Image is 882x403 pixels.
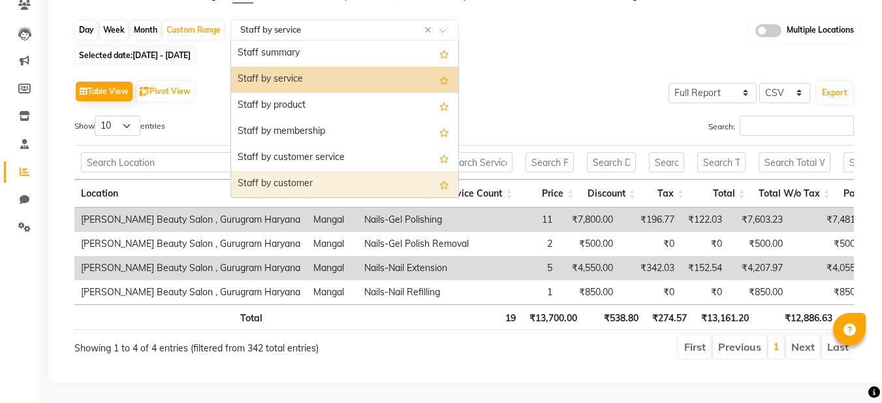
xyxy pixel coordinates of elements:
[620,208,681,232] td: ₹196.77
[231,40,458,67] div: Staff summary
[584,304,646,330] th: ₹538.80
[729,256,789,280] td: ₹4,207.97
[163,21,224,39] div: Custom Range
[439,46,449,61] span: Add this report to Favorites List
[697,152,746,172] input: Search Total
[475,256,559,280] td: 5
[307,208,358,232] td: Mangal
[522,304,584,330] th: ₹13,700.00
[131,21,161,39] div: Month
[74,280,307,304] td: [PERSON_NAME] Beauty Salon , Gurugram Haryana
[649,152,684,172] input: Search Tax
[74,116,165,136] label: Show entries
[74,180,266,208] th: Location: activate to sort column ascending
[681,280,729,304] td: ₹0
[307,232,358,256] td: Mangal
[231,119,458,145] div: Staff by membership
[439,98,449,114] span: Add this report to Favorites List
[708,116,854,136] label: Search:
[439,150,449,166] span: Add this report to Favorites List
[559,232,620,256] td: ₹500.00
[526,152,574,172] input: Search Price
[645,304,693,330] th: ₹274.57
[580,180,642,208] th: Discount: activate to sort column ascending
[307,256,358,280] td: Mangal
[81,152,260,172] input: Search Location
[439,72,449,88] span: Add this report to Favorites List
[559,208,620,232] td: ₹7,800.00
[729,232,789,256] td: ₹500.00
[231,145,458,171] div: Staff by customer service
[681,208,729,232] td: ₹122.03
[358,232,475,256] td: Nails-Gel Polish Removal
[140,87,150,97] img: pivot.png
[817,82,853,104] button: Export
[231,67,458,93] div: Staff by service
[100,21,128,39] div: Week
[681,232,729,256] td: ₹0
[74,256,307,280] td: [PERSON_NAME] Beauty Salon , Gurugram Haryana
[307,280,358,304] td: Mangal
[74,304,269,330] th: Total
[729,208,789,232] td: ₹7,603.23
[438,304,522,330] th: 19
[74,334,388,355] div: Showing 1 to 4 of 4 entries (filtered from 342 total entries)
[74,232,307,256] td: [PERSON_NAME] Beauty Salon , Gurugram Haryana
[231,93,458,119] div: Staff by product
[76,82,133,101] button: Table View
[74,208,307,232] td: [PERSON_NAME] Beauty Salon , Gurugram Haryana
[789,280,874,304] td: ₹850.00
[133,50,191,60] span: [DATE] - [DATE]
[475,232,559,256] td: 2
[773,340,780,353] a: 1
[642,180,691,208] th: Tax: activate to sort column ascending
[358,208,475,232] td: Nails-Gel Polishing
[358,256,475,280] td: Nails-Nail Extension
[559,280,620,304] td: ₹850.00
[787,24,854,37] span: Multiple Locations
[620,256,681,280] td: ₹342.03
[435,180,519,208] th: Service Count: activate to sort column ascending
[691,180,752,208] th: Total: activate to sort column ascending
[136,82,194,101] button: Pivot View
[729,280,789,304] td: ₹850.00
[76,47,194,63] span: Selected date:
[587,152,636,172] input: Search Discount
[439,124,449,140] span: Add this report to Favorites List
[620,280,681,304] td: ₹0
[442,152,512,172] input: Search Service Count
[95,116,140,136] select: Showentries
[620,232,681,256] td: ₹0
[475,208,559,232] td: 11
[519,180,580,208] th: Price: activate to sort column ascending
[789,208,874,232] td: ₹7,481.20
[424,24,435,37] span: Clear all
[759,152,830,172] input: Search Total W/o Tax
[752,180,837,208] th: Total W/o Tax: activate to sort column ascending
[475,280,559,304] td: 1
[755,304,839,330] th: ₹12,886.63
[231,171,458,197] div: Staff by customer
[358,280,475,304] td: Nails-Nail Refilling
[439,176,449,192] span: Add this report to Favorites List
[76,21,97,39] div: Day
[789,232,874,256] td: ₹500.00
[693,304,755,330] th: ₹13,161.20
[559,256,620,280] td: ₹4,550.00
[681,256,729,280] td: ₹152.54
[230,40,459,198] ng-dropdown-panel: Options list
[789,256,874,280] td: ₹4,055.43
[740,116,854,136] input: Search:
